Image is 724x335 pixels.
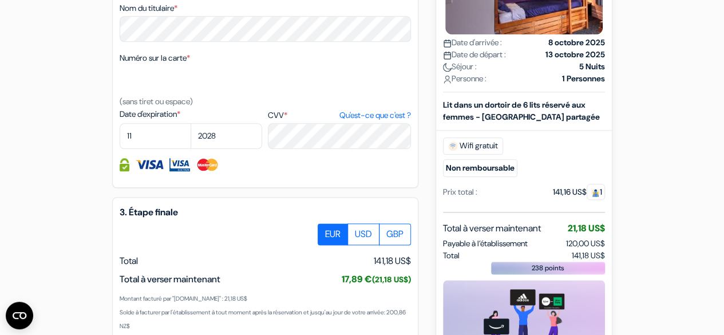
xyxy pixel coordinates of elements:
[169,158,190,171] img: Visa Electron
[374,254,411,268] span: 141,18 US$
[120,295,247,302] small: Montant facturé par "[DOMAIN_NAME]" : 21,18 US$
[443,250,460,262] span: Total
[443,39,452,48] img: calendar.svg
[347,223,379,245] label: USD
[572,250,605,262] span: 141,18 US$
[566,238,605,249] span: 120,00 US$
[443,186,477,198] div: Prix total :
[120,255,138,267] span: Total
[579,61,605,73] strong: 5 Nuits
[591,188,600,197] img: guest.svg
[342,273,411,285] span: 17,89 €
[548,37,605,49] strong: 8 octobre 2025
[120,96,193,107] small: (sans tiret ou espace)
[443,51,452,60] img: calendar.svg
[268,109,410,121] label: CVV
[120,2,177,14] label: Nom du titulaire
[318,223,411,245] div: Basic radio toggle button group
[562,73,605,85] strong: 1 Personnes
[120,273,220,285] span: Total à verser maintenant
[318,223,348,245] label: EUR
[120,108,262,120] label: Date d'expiration
[120,52,190,64] label: Numéro sur la carte
[120,309,406,330] small: Solde à facturer par l'établissement à tout moment après la réservation et jusqu'au jour de votre...
[443,49,506,61] span: Date de départ :
[443,137,503,155] span: Wifi gratuit
[379,223,411,245] label: GBP
[196,158,219,171] img: Master Card
[372,274,411,285] small: (21,18 US$)
[532,263,564,273] span: 238 points
[443,222,541,235] span: Total à verser maintenant
[120,207,411,218] h5: 3. Étape finale
[443,75,452,84] img: user_icon.svg
[568,222,605,234] span: 21,18 US$
[448,141,457,151] img: free_wifi.svg
[443,63,452,72] img: moon.svg
[6,302,33,329] button: Ouvrir le widget CMP
[587,184,605,200] span: 1
[443,61,477,73] span: Séjour :
[120,158,129,171] img: Information de carte de crédit entièrement encryptée et sécurisée
[553,186,605,198] div: 141,16 US$
[443,100,600,122] b: Lit dans un dortoir de 6 lits réservé aux femmes - [GEOGRAPHIC_DATA] partagée
[339,109,410,121] a: Qu'est-ce que c'est ?
[545,49,605,61] strong: 13 octobre 2025
[443,159,517,177] small: Non remboursable
[443,238,528,250] span: Payable à l’établissement
[135,158,164,171] img: Visa
[443,37,502,49] span: Date d'arrivée :
[443,73,486,85] span: Personne :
